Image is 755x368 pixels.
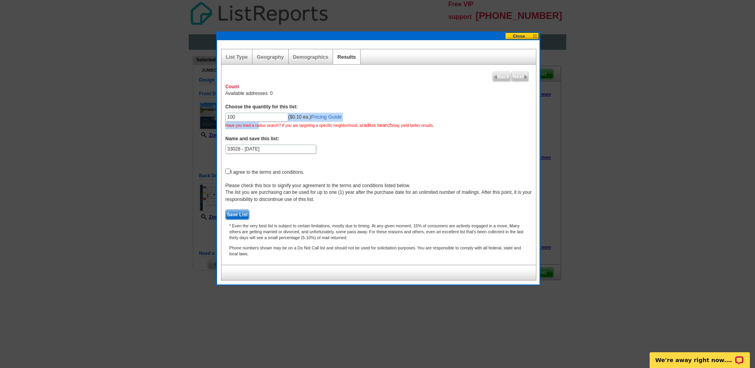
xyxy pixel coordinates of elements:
a: Next [511,72,529,82]
img: button-next-arrow-gray.png [524,75,527,79]
form: ($0.10 ea.) I agree to the terms and conditions. [225,104,532,219]
p: Phone numbers shown may be on a Do Not Call list and should not be used for solicitation purposes... [225,245,532,257]
span: Back [493,72,511,82]
a: Pricing Guide [311,114,342,120]
label: Choose the quantity for this list: [225,104,298,110]
span: Next [512,72,528,82]
button: Save List [225,210,249,220]
div: Available addresses: 0 [221,80,536,265]
a: Geography [257,54,284,60]
a: Back [492,72,511,82]
span: Save List [226,210,249,219]
img: button-prev-arrow-gray.png [494,75,497,79]
p: * Even the very best list is subject to certain limitations, mostly due to timing. At any given m... [225,223,532,241]
strong: Count [225,84,239,89]
a: List Type [226,54,248,60]
a: radius search [362,122,392,128]
span: Have you tried a radius search? If you are targeting a specific neighborhood, a may yield better ... [225,123,434,128]
a: Demographics [293,54,328,60]
a: Results [337,54,356,60]
label: Name and save this list: [225,136,279,142]
div: Please check this box to signify your agreement to the terms and conditions listed below. The lis... [225,182,532,203]
iframe: LiveChat chat widget [645,343,755,368]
